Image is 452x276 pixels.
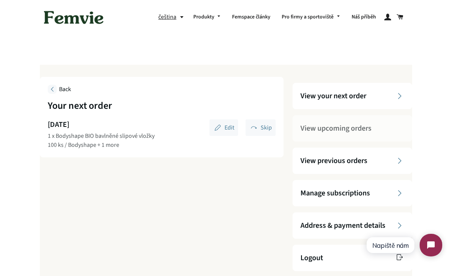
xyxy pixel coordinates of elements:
[346,8,382,27] a: Náš příběh
[59,85,71,93] span: Back
[40,6,108,29] img: Femvie
[300,156,367,166] span: View previous orders
[48,132,155,149] span: 1 x Bodyshape BIO bavlněné slipové vložky 100 ks / Bodyshape + 1 more
[246,119,276,136] button: Skip 1 x Bodyshape BIO bavlněné slipové vložky 100 ks / Bodyshape + 1 more for Wed, January 7, 2026
[293,180,412,206] a: Manage subscriptions
[300,220,385,231] span: Address & payment details
[293,212,412,239] a: Address & payment details
[226,8,276,27] a: Femspace články
[293,245,412,271] a: Logout
[293,115,412,142] a: View upcoming orders
[300,188,370,198] span: Manage subscriptions
[224,125,234,131] div: Edit
[209,119,238,136] button: Edit 1 x Bodyshape BIO bavlněné slipové vložky 100 ks / Bodyshape + 1 more for Wed, January 7, 2026
[300,253,323,263] span: Logout
[300,91,366,101] span: View your next order
[48,119,69,130] span: [DATE]
[293,83,412,109] a: View your next order
[276,8,346,27] a: Pro firmy a sportoviště
[48,99,112,113] span: Your next order
[188,8,227,27] a: Produkty
[300,123,372,134] span: View upcoming orders
[293,148,412,174] a: View previous orders
[359,227,449,263] iframe: Tidio Chat
[261,125,272,131] div: Skip
[48,85,71,94] span: Back
[158,12,188,22] button: čeština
